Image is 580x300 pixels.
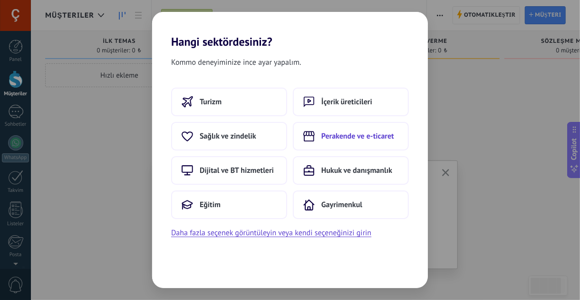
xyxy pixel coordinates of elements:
[200,131,256,141] span: Sağlık ve zindelik
[152,12,428,49] h2: Hangi sektördesiniz?
[293,122,409,150] button: Perakende ve e-ticaret
[200,166,274,175] span: Dijital ve BT hizmetleri
[293,88,409,116] button: İçerik üreticileri
[321,97,372,107] span: İçerik üreticileri
[200,97,222,107] span: Turizm
[171,227,371,239] button: Daha fazla seçenek görüntüleyin veya kendi seçeneğinizi girin
[321,166,392,175] span: Hukuk ve danışmanlık
[171,88,287,116] button: Turizm
[171,156,287,185] button: Dijital ve BT hizmetleri
[293,156,409,185] button: Hukuk ve danışmanlık
[171,56,301,69] span: Kommo deneyiminize ince ayar yapalım.
[293,190,409,219] button: Gayrimenkul
[200,200,221,210] span: Eğitim
[171,122,287,150] button: Sağlık ve zindelik
[171,190,287,219] button: Eğitim
[321,131,394,141] span: Perakende ve e-ticaret
[321,200,362,210] span: Gayrimenkul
